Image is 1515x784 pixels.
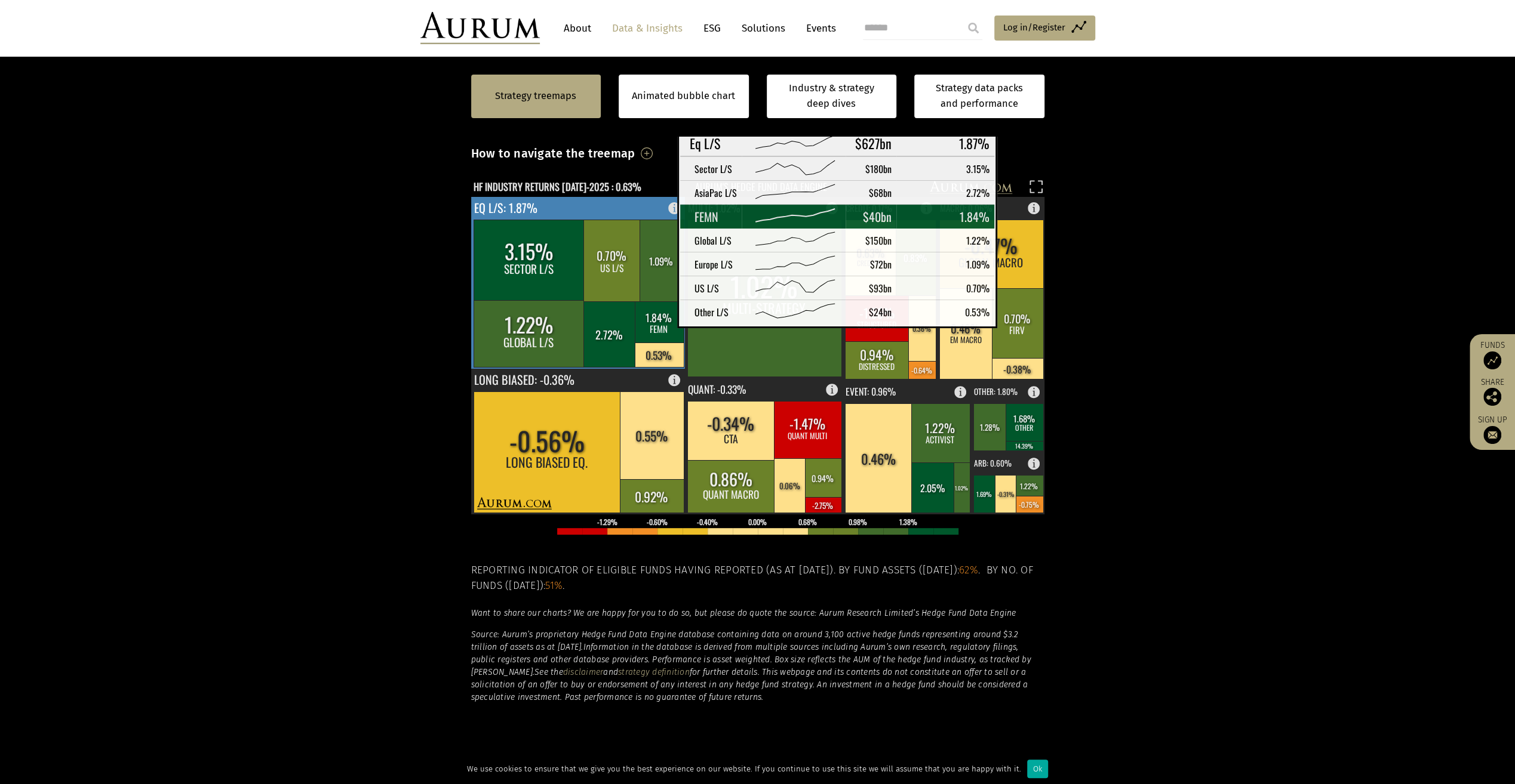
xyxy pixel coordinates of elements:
a: Log in/Register [994,16,1095,41]
em: Information in the database is derived from multiple sources including Aurum’s own research, regu... [471,642,1031,677]
h3: How to navigate the treemap [471,143,635,163]
a: ESG [697,17,727,39]
a: strategy definition [618,667,690,677]
a: Strategy data packs and performance [914,75,1044,118]
img: Share this post [1483,388,1501,406]
em: for further details. This webpage and its contents do not constitute an offer to sell or a solici... [471,667,1028,702]
em: See the [534,667,563,677]
em: Want to share our charts? We are happy for you to do so, but please do quote the source: Aurum Re... [471,608,1016,618]
div: Ok [1027,760,1048,778]
a: Events [800,17,836,39]
input: Submit [961,16,985,40]
a: Data & Insights [606,17,689,39]
span: Log in/Register [1003,20,1065,35]
img: Sign up to our newsletter [1483,426,1501,444]
a: About [558,17,597,39]
a: Animated bubble chart [632,88,735,104]
h5: Reporting indicator of eligible funds having reported (as at [DATE]). By fund assets ([DATE]): . ... [471,563,1044,594]
img: Access Funds [1483,351,1501,369]
span: 51% [545,579,563,592]
em: and [603,667,618,677]
a: disclaimer [563,667,604,677]
a: Industry & strategy deep dives [767,75,897,118]
a: Funds [1476,340,1509,369]
a: Strategy treemaps [495,88,576,104]
div: Share [1476,378,1509,406]
a: Solutions [736,17,791,39]
span: 62% [959,564,978,576]
img: Aurum [420,12,540,44]
em: Source: Aurum’s proprietary Hedge Fund Data Engine database containing data on around 3,100 activ... [471,629,1019,652]
a: Sign up [1476,415,1509,444]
